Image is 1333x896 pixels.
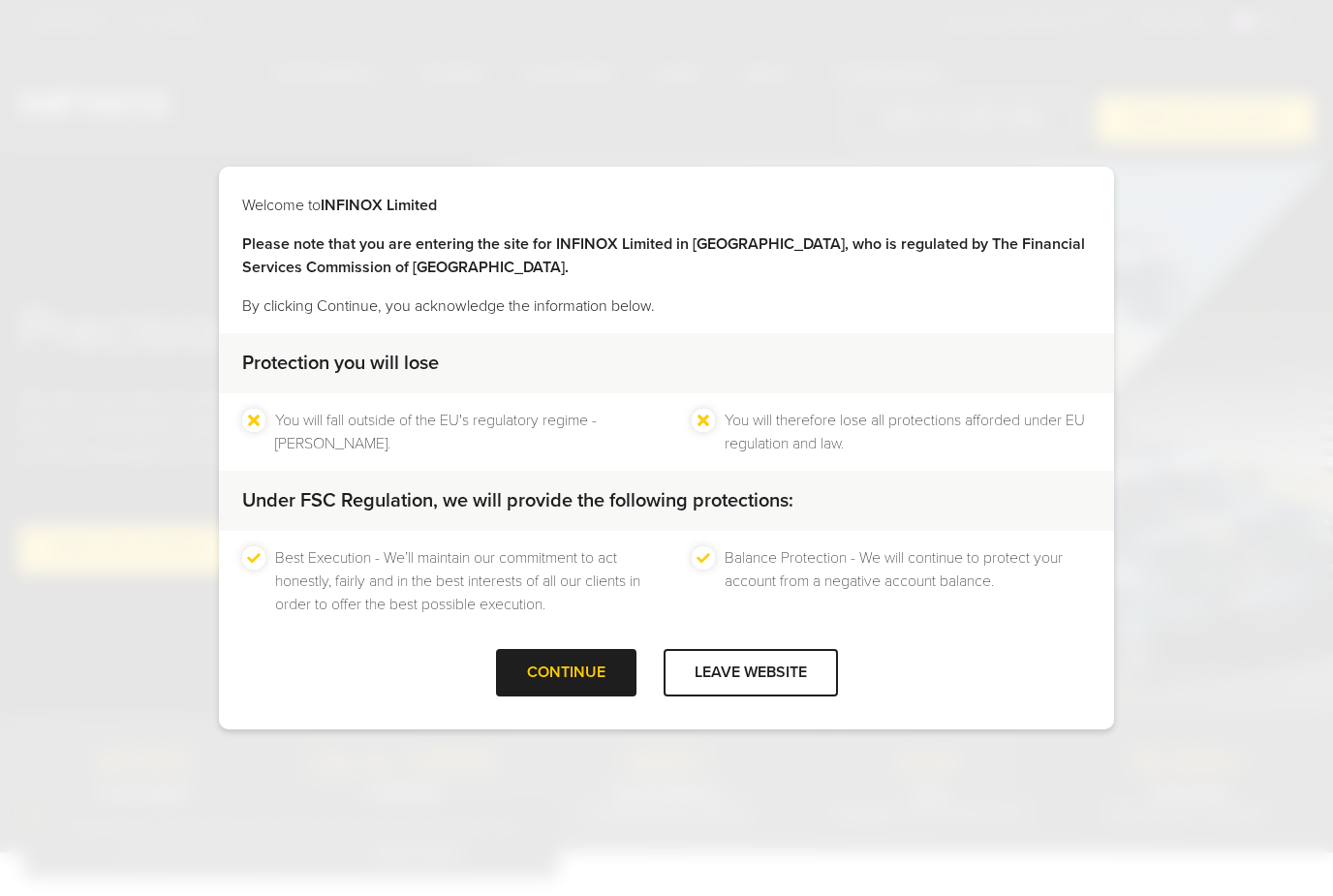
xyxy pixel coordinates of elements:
strong: Under FSC Regulation, we will provide the following protections: [242,489,793,512]
div: LEAVE WEBSITE [664,649,838,696]
strong: INFINOX Limited [321,196,437,215]
div: CONTINUE [496,649,636,696]
p: Welcome to [242,194,1091,217]
li: Balance Protection - We will continue to protect your account from a negative account balance. [725,546,1091,616]
p: By clicking Continue, you acknowledge the information below. [242,294,1091,318]
li: You will fall outside of the EU's regulatory regime - [PERSON_NAME]. [275,409,641,455]
li: You will therefore lose all protections afforded under EU regulation and law. [725,409,1091,455]
li: Best Execution - We’ll maintain our commitment to act honestly, fairly and in the best interests ... [275,546,641,616]
strong: Protection you will lose [242,352,439,375]
strong: Please note that you are entering the site for INFINOX Limited in [GEOGRAPHIC_DATA], who is regul... [242,234,1085,277]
